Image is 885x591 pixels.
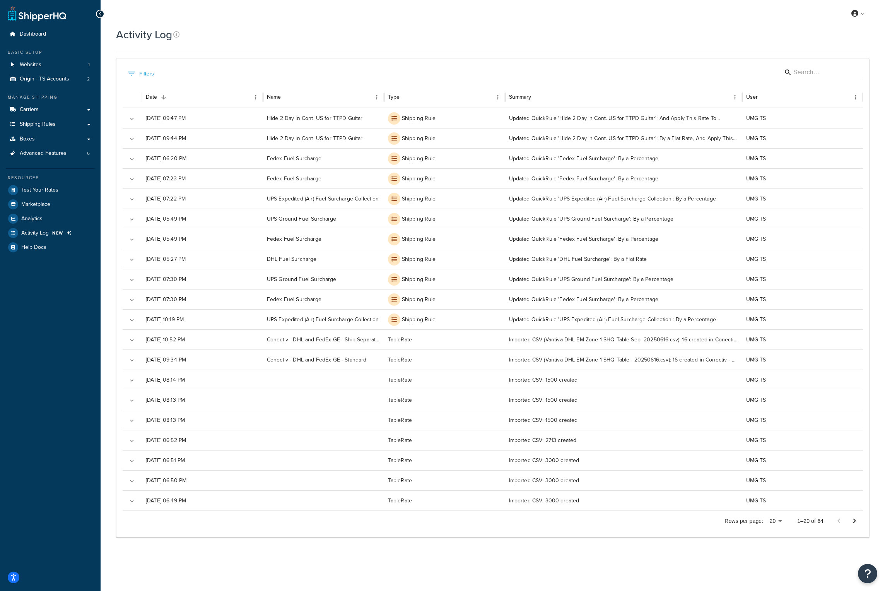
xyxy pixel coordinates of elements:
button: Expand [126,113,137,124]
div: Conectiv - DHL and FedEx GE - Standard [263,349,384,370]
div: [DATE] 07:22 PM [142,188,263,209]
button: Menu [371,92,382,103]
button: Expand [126,234,137,245]
div: UPS Expedited (Air) Fuel Surcharge Collection [263,309,384,329]
p: Shipping Rule [402,215,436,223]
li: Carriers [6,103,95,117]
div: Updated QuickRule 'DHL Fuel Surcharge': By a Flat Rate [505,249,742,269]
button: Expand [126,435,137,446]
div: Date [146,93,157,101]
li: Analytics [6,212,95,226]
div: Type [388,93,400,101]
div: [DATE] 08:14 PM [142,370,263,390]
div: UMG TS [742,108,863,128]
div: Imported CSV: 1500 created [505,390,742,410]
div: UMG TS [742,289,863,309]
span: Help Docs [21,244,46,251]
div: Updated QuickRule 'Fedex Fuel Surcharge': By a Percentage [505,168,742,188]
button: Expand [126,274,137,285]
span: 2 [87,76,90,82]
a: Dashboard [6,27,95,41]
div: DHL Fuel Surcharge [263,249,384,269]
li: Boxes [6,132,95,146]
div: Updated QuickRule 'UPS Ground Fuel Surcharge': By a Percentage [505,209,742,229]
button: Expand [126,415,137,426]
div: Fedex Fuel Surcharge [263,168,384,188]
span: Origin - TS Accounts [20,76,69,82]
div: UMG TS [742,269,863,289]
div: UMG TS [742,430,863,450]
span: Websites [20,62,41,68]
p: Shipping Rule [402,135,436,142]
button: Expand [126,335,137,346]
a: Help Docs [6,240,95,254]
div: Updated QuickRule 'Hide 2 Day in Cont. US for TTPD Guitar': By a Flat Rate, And Apply This Rate T... [505,128,742,148]
div: [DATE] 09:34 PM [142,349,263,370]
li: Activity Log [6,226,95,240]
button: Go to next page [847,513,862,529]
li: Websites [6,58,95,72]
div: UMG TS [742,148,863,168]
li: Origins [6,72,95,86]
button: Expand [126,214,137,225]
span: Shipping Rules [20,121,56,128]
div: [DATE] 10:19 PM [142,309,263,329]
div: Fedex Fuel Surcharge [263,229,384,249]
div: [DATE] 10:52 PM [142,329,263,349]
div: [DATE] 06:51 PM [142,450,263,470]
div: Imported CSV (Vantiva DHL EM Zone 1 SHQ Table Sep- 20250616.csv): 16 created in Conectiv - DHL an... [505,329,742,349]
button: Menu [850,92,861,103]
div: UPS Ground Fuel Surcharge [263,269,384,289]
div: Updated QuickRule 'UPS Expedited (Air) Fuel Surcharge Collection': By a Percentage [505,309,742,329]
div: Updated QuickRule 'UPS Expedited (Air) Fuel Surcharge Collection': By a Percentage [505,188,742,209]
button: Expand [126,375,137,386]
button: Expand [126,315,137,325]
div: UMG TS [742,470,863,490]
div: [DATE] 08:13 PM [142,410,263,430]
div: Updated QuickRule 'Fedex Fuel Surcharge': By a Percentage [505,229,742,249]
div: Imported CSV: 3000 created [505,450,742,470]
div: Updated QuickRule 'Fedex Fuel Surcharge': By a Percentage [505,148,742,168]
a: Advanced Features 6 [6,146,95,161]
div: UMG TS [742,390,863,410]
div: TableRate [384,329,505,349]
div: [DATE] 07:30 PM [142,289,263,309]
a: Shipping Rules [6,117,95,132]
li: Test Your Rates [6,183,95,197]
div: UPS Ground Fuel Surcharge [263,209,384,229]
div: UMG TS [742,188,863,209]
span: 6 [87,150,90,157]
span: Carriers [20,106,39,113]
div: [DATE] 05:49 PM [142,209,263,229]
button: Sort [158,92,169,103]
div: UMG TS [742,349,863,370]
span: Test Your Rates [21,187,58,194]
div: UMG TS [742,329,863,349]
span: NEW [52,230,63,236]
span: 1 [88,62,90,68]
div: Hide 2 Day in Cont. US for TTPD Guitar [263,128,384,148]
a: Websites 1 [6,58,95,72]
p: Shipping Rule [402,115,436,122]
div: Imported CSV: 1500 created [505,410,742,430]
p: Shipping Rule [402,195,436,203]
button: Expand [126,134,137,144]
div: UMG TS [742,168,863,188]
a: ShipperHQ Home [8,6,66,21]
div: [DATE] 09:47 PM [142,108,263,128]
span: Advanced Features [20,150,67,157]
div: TableRate [384,349,505,370]
div: Fedex Fuel Surcharge [263,148,384,168]
div: UMG TS [742,490,863,510]
p: Rows per page: [724,517,763,525]
span: Activity Log [21,230,49,236]
div: UMG TS [742,370,863,390]
div: TableRate [384,470,505,490]
h1: Activity Log [116,27,172,42]
p: Shipping Rule [402,296,436,303]
div: Conectiv - DHL and FedEx GE - Ship Separately [263,329,384,349]
button: Expand [126,496,137,507]
div: UMG TS [742,309,863,329]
